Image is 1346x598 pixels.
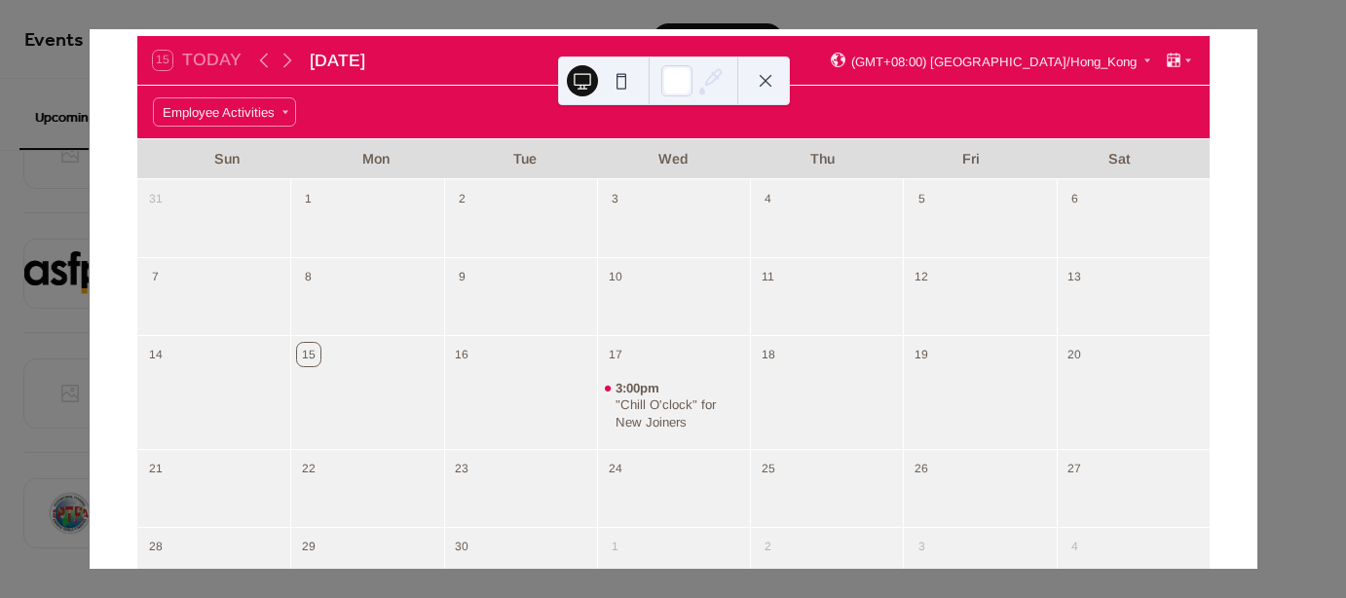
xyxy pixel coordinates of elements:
[1063,187,1086,210] div: 6
[450,535,473,558] div: 30
[616,380,663,396] span: 3:00pm
[297,535,320,558] div: 29
[1063,265,1086,288] div: 13
[1063,457,1086,480] div: 27
[910,457,933,480] div: 26
[144,343,168,366] div: 14
[910,187,933,210] div: 5
[910,265,933,288] div: 12
[603,535,626,558] div: 1
[757,457,780,480] div: 25
[599,139,748,179] div: Wed
[1063,343,1086,366] div: 20
[144,265,168,288] div: 7
[748,139,897,179] div: Thu
[302,139,451,179] div: Mon
[597,380,750,430] div: "Chill O'clock" for New Joiners
[757,265,780,288] div: 11
[910,535,933,558] div: 3
[757,343,780,366] div: 18
[851,55,1137,67] span: (GMT+08:00) [GEOGRAPHIC_DATA]/Hong_Kong
[603,457,626,480] div: 24
[897,139,1046,179] div: Fri
[297,457,320,480] div: 22
[144,457,168,480] div: 21
[450,187,473,210] div: 2
[757,535,780,558] div: 2
[310,48,365,73] div: [DATE]
[144,187,168,210] div: 31
[603,187,626,210] div: 3
[1045,139,1194,179] div: Sat
[153,139,302,179] div: Sun
[603,343,626,366] div: 17
[450,343,473,366] div: 16
[603,265,626,288] div: 10
[297,265,320,288] div: 8
[757,187,780,210] div: 4
[450,139,599,179] div: Tue
[297,343,320,366] div: 15
[144,535,168,558] div: 28
[450,265,473,288] div: 9
[297,187,320,210] div: 1
[450,457,473,480] div: 23
[1063,535,1086,558] div: 4
[910,343,933,366] div: 19
[616,396,743,430] div: "Chill O'clock" for New Joiners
